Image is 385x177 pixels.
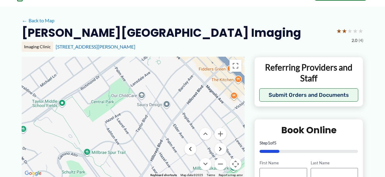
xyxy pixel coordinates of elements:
[214,128,226,140] button: Zoom in
[229,158,242,170] button: Map camera controls
[347,25,353,36] span: ★
[311,160,358,166] label: Last Name
[207,173,215,177] a: Terms (opens in new tab)
[229,60,242,72] button: Toggle fullscreen view
[184,143,196,155] button: Move left
[342,25,347,36] span: ★
[336,25,342,36] span: ★
[22,42,53,52] div: Imaging Clinic
[352,36,357,44] span: 2.0
[199,128,211,140] button: Move up
[214,158,226,170] button: Zoom out
[259,88,358,102] button: Submit Orders and Documents
[214,143,226,155] button: Move right
[358,25,363,36] span: ★
[219,173,243,177] a: Report a map error
[22,16,54,25] a: ←Back to Map
[259,62,358,84] p: Referring Providers and Staff
[180,173,203,177] span: Map data ©2025
[22,25,301,40] h2: [PERSON_NAME][GEOGRAPHIC_DATA] Imaging
[56,44,135,49] a: [STREET_ADDRESS][PERSON_NAME]
[268,140,270,145] span: 1
[353,25,358,36] span: ★
[260,141,358,145] p: Step of
[260,124,358,136] h2: Book Online
[260,160,307,166] label: First Name
[359,36,363,44] span: (4)
[22,18,27,24] span: ←
[199,158,211,170] button: Move down
[274,140,276,145] span: 5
